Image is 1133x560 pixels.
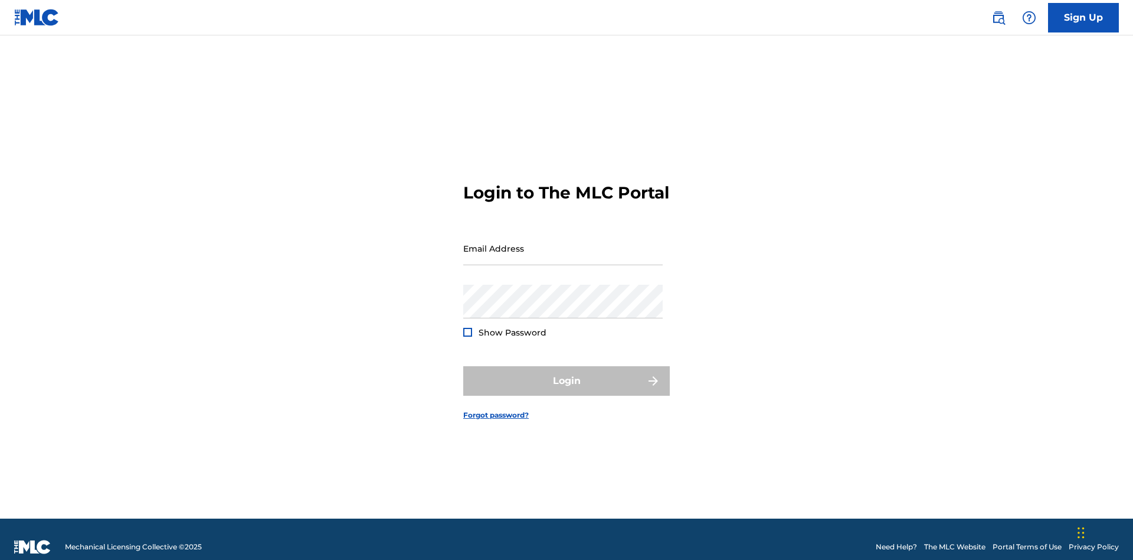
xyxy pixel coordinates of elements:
[463,410,529,421] a: Forgot password?
[14,9,60,26] img: MLC Logo
[924,542,985,552] a: The MLC Website
[1017,6,1041,30] div: Help
[65,542,202,552] span: Mechanical Licensing Collective © 2025
[1069,542,1119,552] a: Privacy Policy
[993,542,1062,552] a: Portal Terms of Use
[1074,503,1133,560] iframe: Chat Widget
[463,183,669,203] h3: Login to The MLC Portal
[1022,11,1036,25] img: help
[1078,515,1085,551] div: Drag
[14,540,51,554] img: logo
[876,542,917,552] a: Need Help?
[987,6,1010,30] a: Public Search
[991,11,1006,25] img: search
[479,327,546,338] span: Show Password
[1048,3,1119,32] a: Sign Up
